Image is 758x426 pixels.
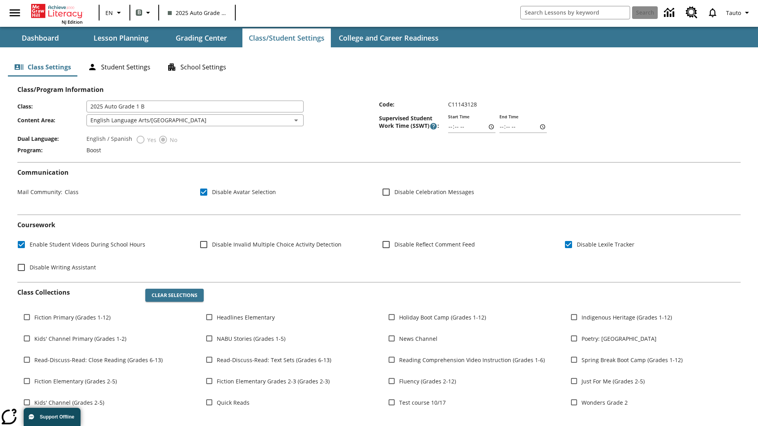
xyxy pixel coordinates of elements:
label: Start Time [448,114,469,120]
span: Enable Student Videos During School Hours [30,240,145,248]
button: Student Settings [81,58,157,77]
span: C11143128 [448,101,477,108]
span: 2025 Auto Grade 1 B [168,9,226,17]
a: Notifications [702,2,723,23]
div: Coursework [17,221,741,275]
span: Code : [379,101,448,108]
button: Class/Student Settings [242,28,331,47]
span: NJ Edition [62,19,83,25]
span: Dual Language : [17,135,86,142]
h2: Class/Program Information [17,86,741,93]
span: Quick Reads [217,398,250,407]
span: Boost [86,146,101,154]
span: Read-Discuss-Read: Text Sets (Grades 6-13) [217,356,331,364]
span: Fiction Elementary (Grades 2-5) [34,377,117,385]
button: Language: EN, Select a language [102,6,127,20]
span: Headlines Elementary [217,313,275,321]
span: Supervised Student Work Time (SSWT) : [379,114,448,130]
h2: Communication [17,169,741,176]
span: Yes [145,136,156,144]
label: End Time [499,114,518,120]
span: Indigenous Heritage (Grades 1-12) [582,313,672,321]
span: Support Offline [40,414,74,420]
span: NABU Stories (Grades 1-5) [217,334,285,343]
button: College and Career Readiness [332,28,445,47]
span: Holiday Boot Camp (Grades 1-12) [399,313,486,321]
span: Fiction Elementary Grades 2-3 (Grades 2-3) [217,377,330,385]
button: Class Settings [8,58,77,77]
a: Home [31,3,83,19]
span: Kids' Channel Primary (Grades 1-2) [34,334,126,343]
h2: Class Collections [17,289,139,296]
span: Kids' Channel (Grades 2-5) [34,398,104,407]
span: Spring Break Boot Camp (Grades 1-12) [582,356,683,364]
span: Read-Discuss-Read: Close Reading (Grades 6-13) [34,356,163,364]
button: Lesson Planning [81,28,160,47]
button: Boost Class color is gray green. Change class color [133,6,156,20]
span: Wonders Grade 2 [582,398,628,407]
div: Class/Student Settings [8,58,750,77]
button: School Settings [161,58,233,77]
label: English / Spanish [86,135,132,144]
span: Class [62,188,79,196]
div: Class/Program Information [17,93,741,156]
a: Data Center [659,2,681,24]
button: Clear Selections [145,289,204,302]
span: Disable Celebration Messages [394,188,474,196]
button: Dashboard [1,28,80,47]
span: Just For Me (Grades 2-5) [582,377,645,385]
span: News Channel [399,334,437,343]
span: Fiction Primary (Grades 1-12) [34,313,111,321]
span: Tauto [726,9,741,17]
button: Supervised Student Work Time is the timeframe when students can take LevelSet and when lessons ar... [430,122,437,130]
input: search field [521,6,630,19]
div: English Language Arts/[GEOGRAPHIC_DATA] [86,114,304,126]
span: Poetry: [GEOGRAPHIC_DATA] [582,334,657,343]
span: EN [105,9,113,17]
span: Fluency (Grades 2-12) [399,377,456,385]
span: Reading Comprehension Video Instruction (Grades 1-6) [399,356,545,364]
div: Home [31,2,83,25]
h2: Course work [17,221,741,229]
span: Test course 10/17 [399,398,446,407]
span: Disable Reflect Comment Feed [394,240,475,248]
span: Mail Community : [17,188,62,196]
span: Disable Avatar Selection [212,188,276,196]
span: Class : [17,103,86,110]
span: B [137,7,141,17]
div: Class Collections [17,282,741,420]
span: Disable Writing Assistant [30,263,96,271]
button: Open side menu [3,1,26,24]
button: Profile/Settings [723,6,755,20]
div: Communication [17,169,741,208]
button: Grading Center [162,28,241,47]
button: Support Offline [24,408,81,426]
span: No [168,136,177,144]
span: Content Area : [17,116,86,124]
span: Disable Invalid Multiple Choice Activity Detection [212,240,341,248]
span: Disable Lexile Tracker [577,240,634,248]
input: Class [86,101,304,112]
a: Resource Center, Will open in new tab [681,2,702,23]
span: Program : [17,146,86,154]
